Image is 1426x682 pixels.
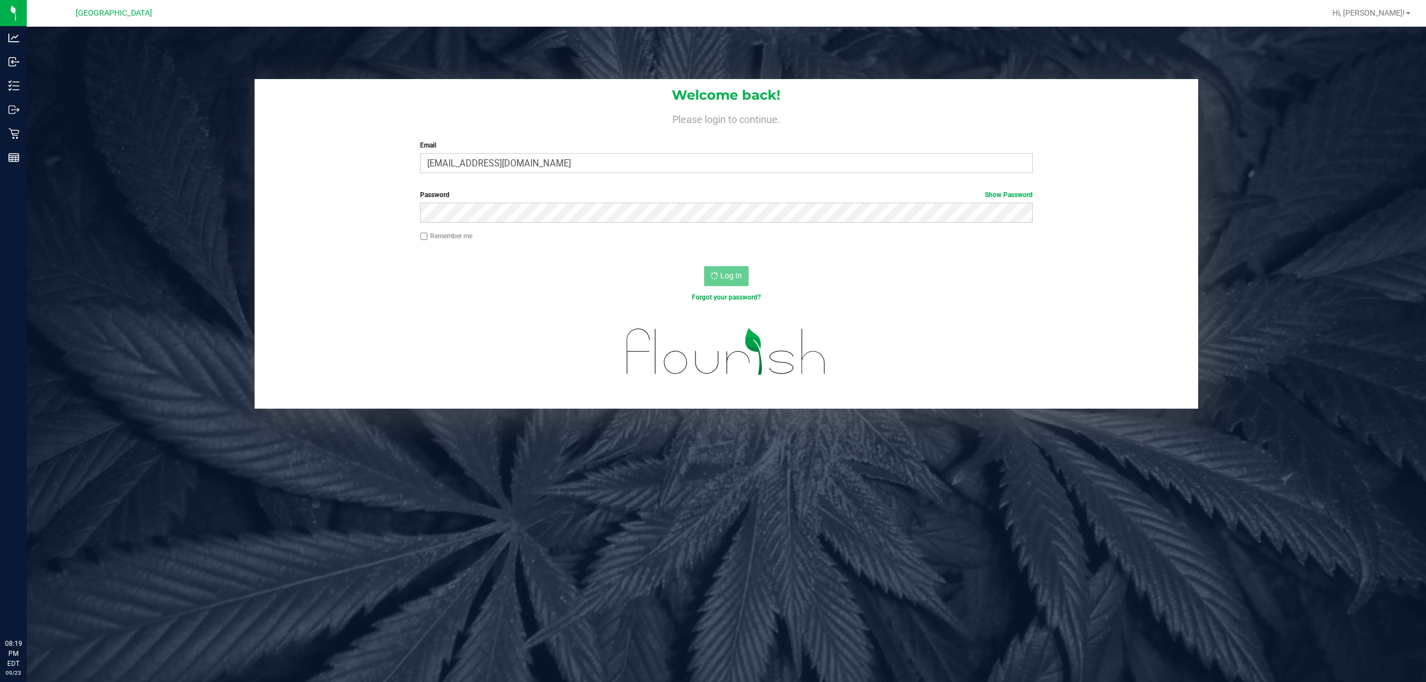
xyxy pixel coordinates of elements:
button: Log In [704,266,749,286]
inline-svg: Outbound [8,104,19,115]
h4: Please login to continue. [255,111,1199,125]
p: 09/23 [5,669,22,677]
h1: Welcome back! [255,88,1199,102]
inline-svg: Retail [8,128,19,139]
inline-svg: Analytics [8,32,19,43]
label: Remember me [420,231,472,241]
span: Hi, [PERSON_NAME]! [1332,8,1405,17]
a: Show Password [985,191,1033,199]
inline-svg: Inventory [8,80,19,91]
a: Forgot your password? [692,293,761,301]
span: [GEOGRAPHIC_DATA] [76,8,152,18]
span: Password [420,191,450,199]
inline-svg: Reports [8,152,19,163]
img: flourish_logo.svg [608,314,844,390]
label: Email [420,140,1033,150]
input: Remember me [420,233,428,241]
inline-svg: Inbound [8,56,19,67]
span: Log In [720,271,742,280]
p: 08:19 PM EDT [5,639,22,669]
